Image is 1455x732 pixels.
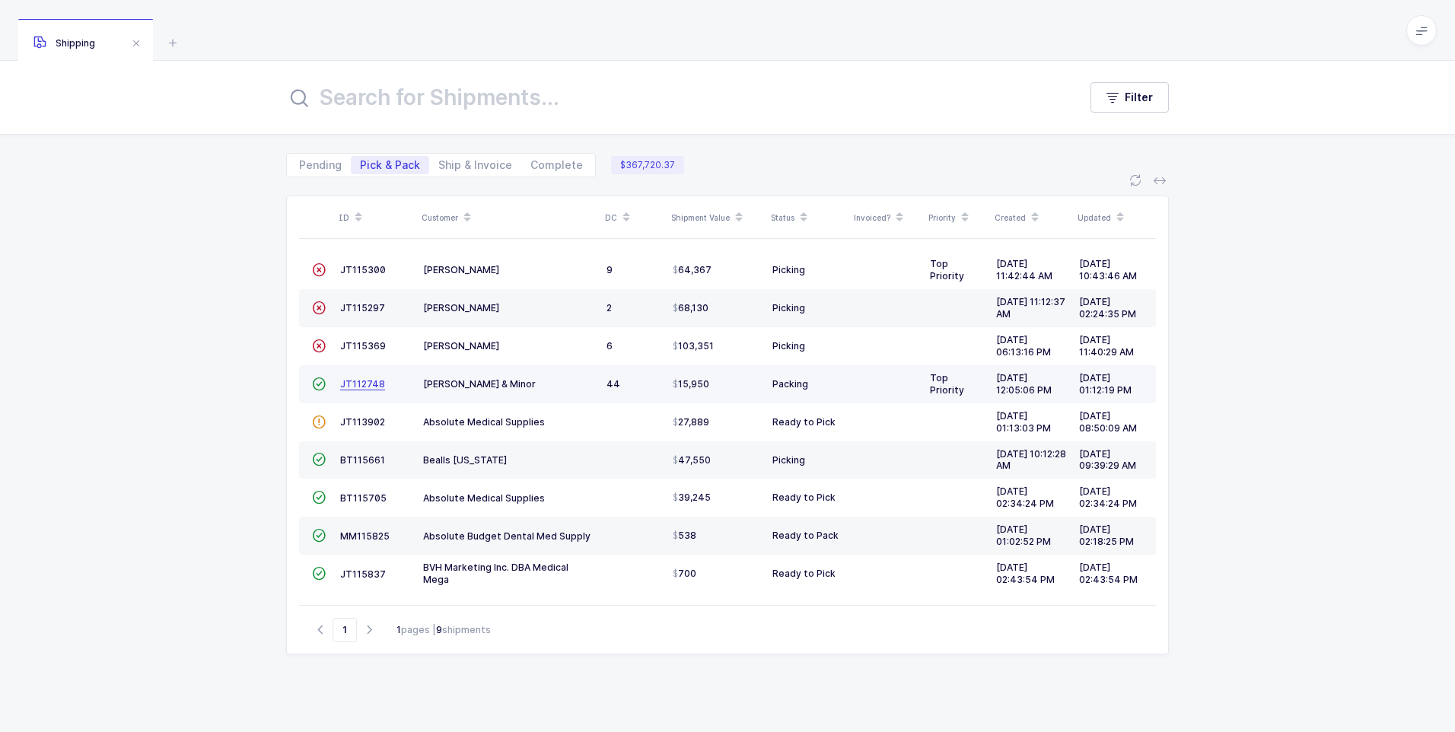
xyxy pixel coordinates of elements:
span: 538 [673,530,696,542]
span: Ship & Invoice [438,160,512,170]
span: BT115705 [340,492,387,504]
span:  [312,302,326,313]
span: [DATE] 11:40:29 AM [1079,334,1134,358]
span: Pending [299,160,342,170]
div: Invoiced? [854,205,919,231]
span: Pick & Pack [360,160,420,170]
span: [DATE] 12:05:06 PM [996,372,1052,396]
span: [DATE] 02:34:24 PM [1079,485,1137,509]
span: [DATE] 09:39:29 AM [1079,448,1136,472]
span:  [312,378,326,390]
span: Ready to Pick [772,568,836,579]
span: Absolute Medical Supplies [423,492,545,504]
span: BT115661 [340,454,385,466]
button: Filter [1090,82,1169,113]
span: Absolute Medical Supplies [423,416,545,428]
div: Created [995,205,1068,231]
span: [PERSON_NAME] & Minor [423,378,536,390]
span: JT112748 [340,378,385,390]
span: MM115825 [340,530,390,542]
span:  [312,416,326,428]
span: [DATE] 08:50:09 AM [1079,410,1137,434]
span:  [312,568,326,579]
span: [DATE] 02:18:25 PM [1079,524,1134,547]
span: $367,720.37 [611,156,684,174]
span: 64,367 [673,264,712,276]
b: 1 [396,624,401,635]
span: Shipping [33,37,95,49]
span: [DATE] 10:43:46 AM [1079,258,1137,282]
span:  [312,492,326,503]
span: Picking [772,340,805,352]
span: [DATE] 06:13:16 PM [996,334,1051,358]
span: Bealls [US_STATE] [423,454,507,466]
span: JT115369 [340,340,386,352]
span: [DATE] 02:34:24 PM [996,485,1054,509]
span: JT115837 [340,568,386,580]
span: Go to [333,618,357,642]
span:  [312,454,326,465]
span: [DATE] 02:24:35 PM [1079,296,1136,320]
span: [PERSON_NAME] [423,302,499,313]
span: 6 [607,340,613,352]
span: [DATE] 02:43:54 PM [1079,562,1138,585]
span: 27,889 [673,416,709,428]
span: Ready to Pack [772,530,839,541]
span:  [312,530,326,541]
span: Picking [772,264,805,275]
span: [DATE] 01:13:03 PM [996,410,1051,434]
span: 44 [607,378,620,390]
span: Packing [772,378,808,390]
span: [DATE] 01:12:19 PM [1079,372,1132,396]
span:  [312,264,326,275]
span: 47,550 [673,454,711,466]
span: JT115300 [340,264,386,275]
b: 9 [436,624,442,635]
span: BVH Marketing Inc. DBA Medical Mega [423,562,568,585]
span: Top Priority [930,372,964,396]
span: [PERSON_NAME] [423,340,499,352]
span: [PERSON_NAME] [423,264,499,275]
span: JT115297 [340,302,385,313]
span:  [312,340,326,352]
div: Shipment Value [671,205,762,231]
input: Search for Shipments... [286,79,1060,116]
span: Filter [1125,90,1153,105]
span: 700 [673,568,696,580]
span: Ready to Pick [772,416,836,428]
span: [DATE] 11:12:37 AM [996,296,1065,320]
span: Picking [772,454,805,466]
span: 103,351 [673,340,714,352]
span: Top Priority [930,258,964,282]
div: DC [605,205,662,231]
div: Priority [928,205,985,231]
span: 15,950 [673,378,709,390]
div: Updated [1078,205,1151,231]
span: Ready to Pick [772,492,836,503]
div: pages | shipments [396,623,491,637]
span: [DATE] 11:42:44 AM [996,258,1052,282]
span: 39,245 [673,492,711,504]
span: [DATE] 10:12:28 AM [996,448,1066,472]
span: Absolute Budget Dental Med Supply [423,530,591,542]
div: Customer [422,205,596,231]
span: 9 [607,264,613,275]
span: [DATE] 01:02:52 PM [996,524,1051,547]
span: 68,130 [673,302,708,314]
div: ID [339,205,412,231]
span: Picking [772,302,805,313]
span: Complete [530,160,583,170]
span: JT113902 [340,416,385,428]
span: [DATE] 02:43:54 PM [996,562,1055,585]
div: Status [771,205,845,231]
span: 2 [607,302,612,313]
